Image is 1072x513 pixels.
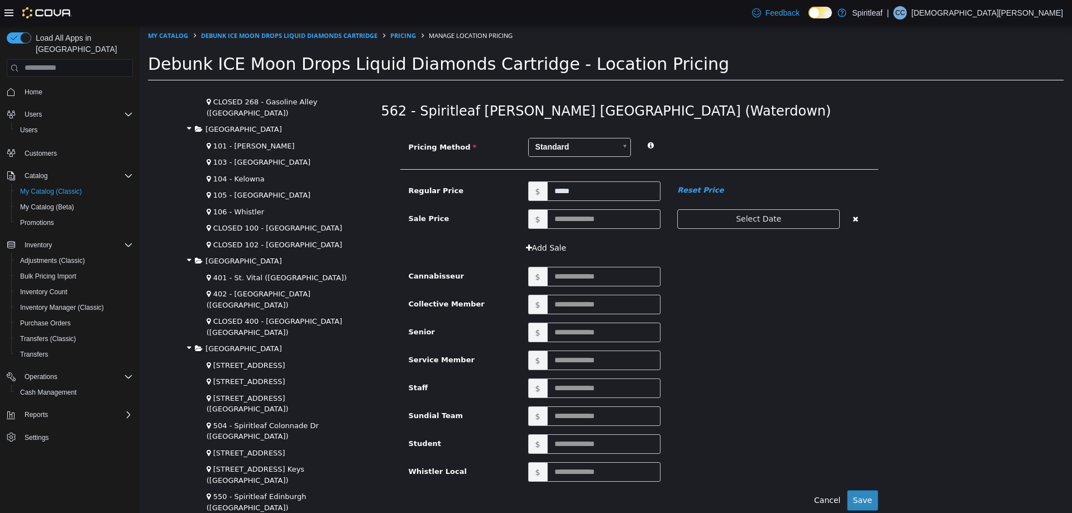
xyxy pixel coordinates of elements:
span: Reports [20,408,133,421]
span: $ [389,325,408,344]
button: Catalog [2,168,137,184]
p: | [887,6,889,20]
span: CLOSED 400 - [GEOGRAPHIC_DATA] ([GEOGRAPHIC_DATA]) [67,291,203,311]
span: Whistler Local [269,442,327,450]
span: Catalog [20,169,133,183]
span: CLOSED 100 - [GEOGRAPHIC_DATA] [74,198,203,207]
span: $ [389,409,408,428]
span: [STREET_ADDRESS] [74,352,146,360]
span: $ [389,437,408,456]
span: 402 - [GEOGRAPHIC_DATA] ([GEOGRAPHIC_DATA]) [67,264,171,284]
button: Inventory Count [11,284,137,300]
a: Users [16,123,42,137]
span: Operations [25,372,58,381]
div: Christian C [893,6,907,20]
a: Adjustments (Classic) [16,254,89,267]
span: [GEOGRAPHIC_DATA] [66,99,142,108]
span: Inventory Count [20,287,68,296]
span: [STREET_ADDRESS] ([GEOGRAPHIC_DATA]) [67,368,149,388]
button: Add Sale [380,212,433,233]
span: 106 - Whistler [74,182,125,190]
span: Purchase Orders [20,319,71,328]
span: Cash Management [16,386,133,399]
a: Cash Management [16,386,81,399]
span: My Catalog (Classic) [16,185,133,198]
span: Pricing Method [269,117,337,126]
button: Adjustments (Classic) [11,253,137,269]
button: Operations [2,369,137,385]
button: Purchase Orders [11,315,137,331]
span: Users [20,126,37,135]
span: 401 - St. Vital ([GEOGRAPHIC_DATA]) [74,248,207,256]
a: Home [20,85,47,99]
span: Regular Price [269,161,324,169]
span: $ [389,156,408,175]
a: Pricing [251,6,276,14]
button: Users [20,108,46,121]
span: [GEOGRAPHIC_DATA] [66,231,142,239]
h2: 562 - Spiritleaf [PERSON_NAME] [GEOGRAPHIC_DATA] (Waterdown) [242,77,692,94]
span: Settings [25,433,49,442]
button: Inventory [2,237,137,253]
a: Standard [389,112,491,131]
a: Transfers (Classic) [16,332,80,346]
span: $ [389,381,408,400]
button: Operations [20,370,62,383]
span: Users [16,123,133,137]
span: 104 - Kelowna [74,149,125,157]
span: Transfers (Classic) [16,332,133,346]
button: Cash Management [11,385,137,400]
span: Home [20,85,133,99]
span: [GEOGRAPHIC_DATA] [66,319,142,327]
span: Catalog [25,171,47,180]
span: Reports [25,410,48,419]
span: $ [389,353,408,372]
button: Promotions [11,215,137,231]
span: Bulk Pricing Import [16,270,133,283]
span: Users [20,108,133,121]
span: Debunk ICE Moon Drops Liquid Diamonds Cartridge - Location Pricing [8,28,590,48]
a: My Catalog [8,6,49,14]
span: Transfers (Classic) [20,334,76,343]
button: Home [2,84,137,100]
span: Staff [269,358,289,366]
img: Cova [22,7,72,18]
a: My Catalog (Classic) [16,185,87,198]
a: Debunk ICE Moon Drops Liquid Diamonds Cartridge [61,6,238,14]
a: Settings [20,431,53,444]
a: Purchase Orders [16,317,75,330]
span: Sale Price [269,189,310,197]
span: Users [25,110,42,119]
span: My Catalog (Beta) [20,203,74,212]
span: 550 - Spiritleaf Edinburgh ([GEOGRAPHIC_DATA]) [67,467,167,486]
span: 103 - [GEOGRAPHIC_DATA] [74,132,171,141]
span: Customers [25,149,57,158]
span: 101 - [PERSON_NAME] [74,116,155,124]
span: $ [389,241,408,261]
p: Spiritleaf [852,6,882,20]
a: Transfers [16,348,52,361]
span: Cash Management [20,388,76,397]
button: Customers [2,145,137,161]
button: Select Date [538,184,700,203]
button: Reports [20,408,52,421]
span: [STREET_ADDRESS] [74,335,146,344]
button: Transfers [11,347,137,362]
button: Bulk Pricing Import [11,269,137,284]
span: Inventory Manager (Classic) [16,301,133,314]
span: CLOSED 102 - [GEOGRAPHIC_DATA] [74,215,203,223]
span: Inventory Manager (Classic) [20,303,104,312]
span: Senior [269,302,295,310]
p: [DEMOGRAPHIC_DATA][PERSON_NAME] [911,6,1063,20]
span: Service Member [269,330,335,338]
span: Manage Location Pricing [289,6,373,14]
span: Cannabisseur [269,246,324,255]
span: Bulk Pricing Import [20,272,76,281]
button: Transfers (Classic) [11,331,137,347]
button: Settings [2,429,137,445]
span: Home [25,88,42,97]
span: $ [389,269,408,289]
span: My Catalog (Classic) [20,187,82,196]
span: 105 - [GEOGRAPHIC_DATA] [74,165,171,174]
